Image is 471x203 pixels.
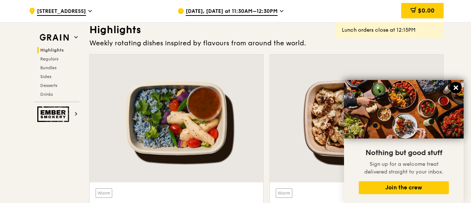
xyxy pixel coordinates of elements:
[359,181,449,194] button: Join the crew
[276,188,292,198] div: Warm
[96,188,112,198] div: Warm
[450,82,462,94] button: Close
[40,74,51,79] span: Sides
[40,56,58,62] span: Regulars
[37,31,71,44] img: Grain web logo
[37,8,86,16] span: [STREET_ADDRESS]
[364,161,443,175] span: Sign up for a welcome treat delivered straight to your inbox.
[342,27,438,34] div: Lunch orders close at 12:15PM
[89,23,444,36] h3: Highlights
[344,80,464,139] img: DSC07876-Edit02-Large.jpeg
[40,83,57,88] span: Desserts
[37,106,71,122] img: Ember Smokery web logo
[40,92,53,97] span: Drinks
[186,8,278,16] span: [DATE], [DATE] at 11:30AM–12:30PM
[40,48,64,53] span: Highlights
[418,7,434,14] span: $0.00
[89,38,444,48] div: Weekly rotating dishes inspired by flavours from around the world.
[40,65,56,70] span: Bundles
[365,148,442,157] span: Nothing but good stuff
